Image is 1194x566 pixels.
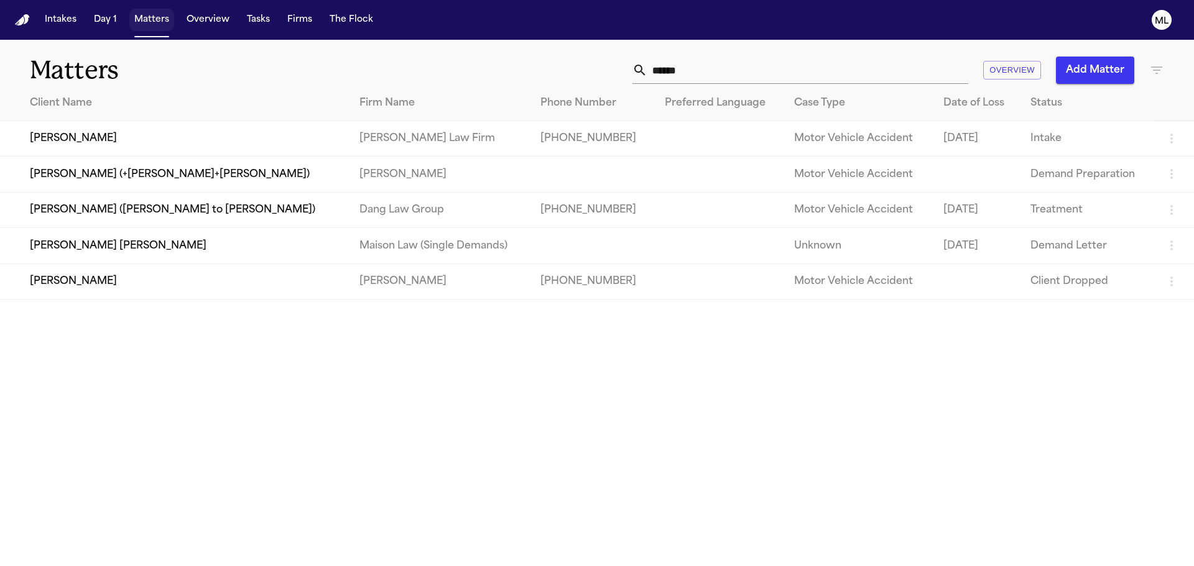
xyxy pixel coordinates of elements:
[349,263,530,299] td: [PERSON_NAME]
[359,96,520,111] div: Firm Name
[1020,192,1154,227] td: Treatment
[530,192,655,227] td: [PHONE_NUMBER]
[530,121,655,157] td: [PHONE_NUMBER]
[40,9,81,31] button: Intakes
[933,228,1020,263] td: [DATE]
[665,96,775,111] div: Preferred Language
[794,96,923,111] div: Case Type
[129,9,174,31] button: Matters
[30,96,340,111] div: Client Name
[784,121,933,157] td: Motor Vehicle Accident
[349,121,530,157] td: [PERSON_NAME] Law Firm
[1030,96,1144,111] div: Status
[15,14,30,26] a: Home
[349,192,530,227] td: Dang Law Group
[540,96,645,111] div: Phone Number
[349,228,530,263] td: Maison Law (Single Demands)
[89,9,122,31] button: Day 1
[983,61,1041,80] button: Overview
[182,9,234,31] button: Overview
[530,263,655,299] td: [PHONE_NUMBER]
[784,157,933,192] td: Motor Vehicle Accident
[1056,57,1134,84] button: Add Matter
[15,14,30,26] img: Finch Logo
[349,157,530,192] td: [PERSON_NAME]
[1020,228,1154,263] td: Demand Letter
[784,228,933,263] td: Unknown
[1020,157,1154,192] td: Demand Preparation
[325,9,378,31] button: The Flock
[282,9,317,31] button: Firms
[30,55,360,86] h1: Matters
[933,121,1020,157] td: [DATE]
[784,263,933,299] td: Motor Vehicle Accident
[784,192,933,227] td: Motor Vehicle Accident
[1020,263,1154,299] td: Client Dropped
[943,96,1011,111] div: Date of Loss
[1020,121,1154,157] td: Intake
[242,9,275,31] button: Tasks
[933,192,1020,227] td: [DATE]
[1155,17,1169,25] text: ML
